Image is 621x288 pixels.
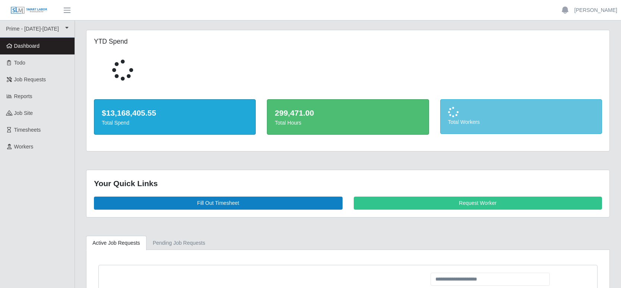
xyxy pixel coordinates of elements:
div: $13,168,405.55 [102,107,248,119]
span: Job Requests [14,76,46,82]
div: Your Quick Links [94,178,602,190]
a: [PERSON_NAME] [574,6,617,14]
span: Reports [14,93,32,99]
h5: YTD Spend [94,38,256,46]
div: Total Workers [448,118,594,126]
a: Request Worker [354,197,602,210]
div: 299,471.00 [275,107,421,119]
span: Dashboard [14,43,40,49]
span: Workers [14,144,34,150]
a: Pending Job Requests [146,236,212,250]
span: job site [14,110,33,116]
a: Fill Out Timesheet [94,197,343,210]
span: Timesheets [14,127,41,133]
div: Total Hours [275,119,421,127]
a: Active Job Requests [86,236,146,250]
img: SLM Logo [10,6,48,15]
span: Todo [14,60,25,66]
div: Total Spend [102,119,248,127]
